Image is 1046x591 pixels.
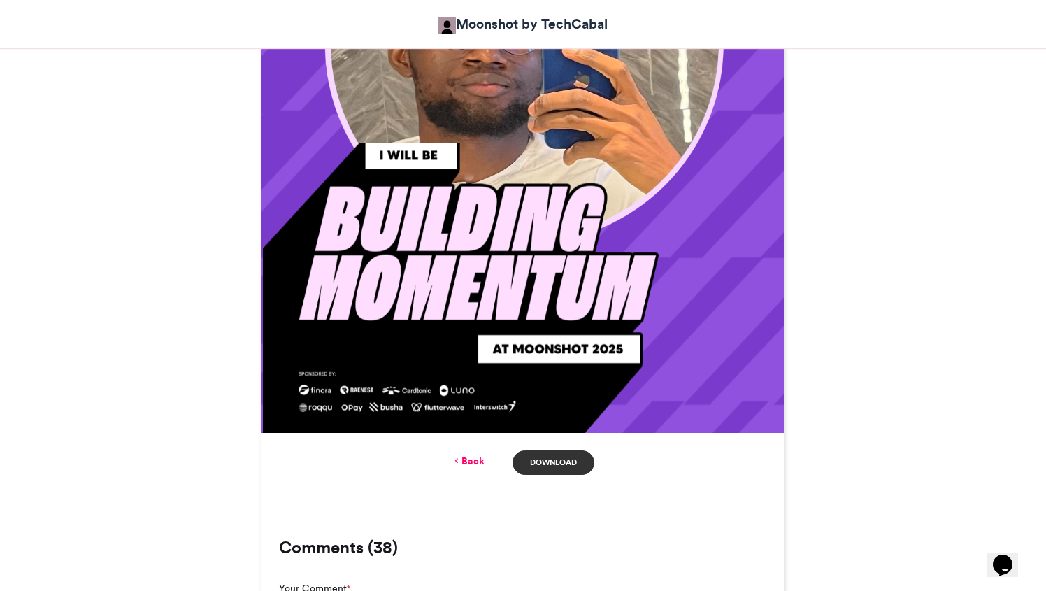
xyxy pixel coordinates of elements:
a: Back [452,454,485,469]
h3: Comments (38) [279,539,767,556]
iframe: chat widget [987,535,1032,577]
img: Moonshot by TechCabal [438,17,456,34]
a: Moonshot by TechCabal [438,14,608,34]
a: Download [513,450,594,475]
